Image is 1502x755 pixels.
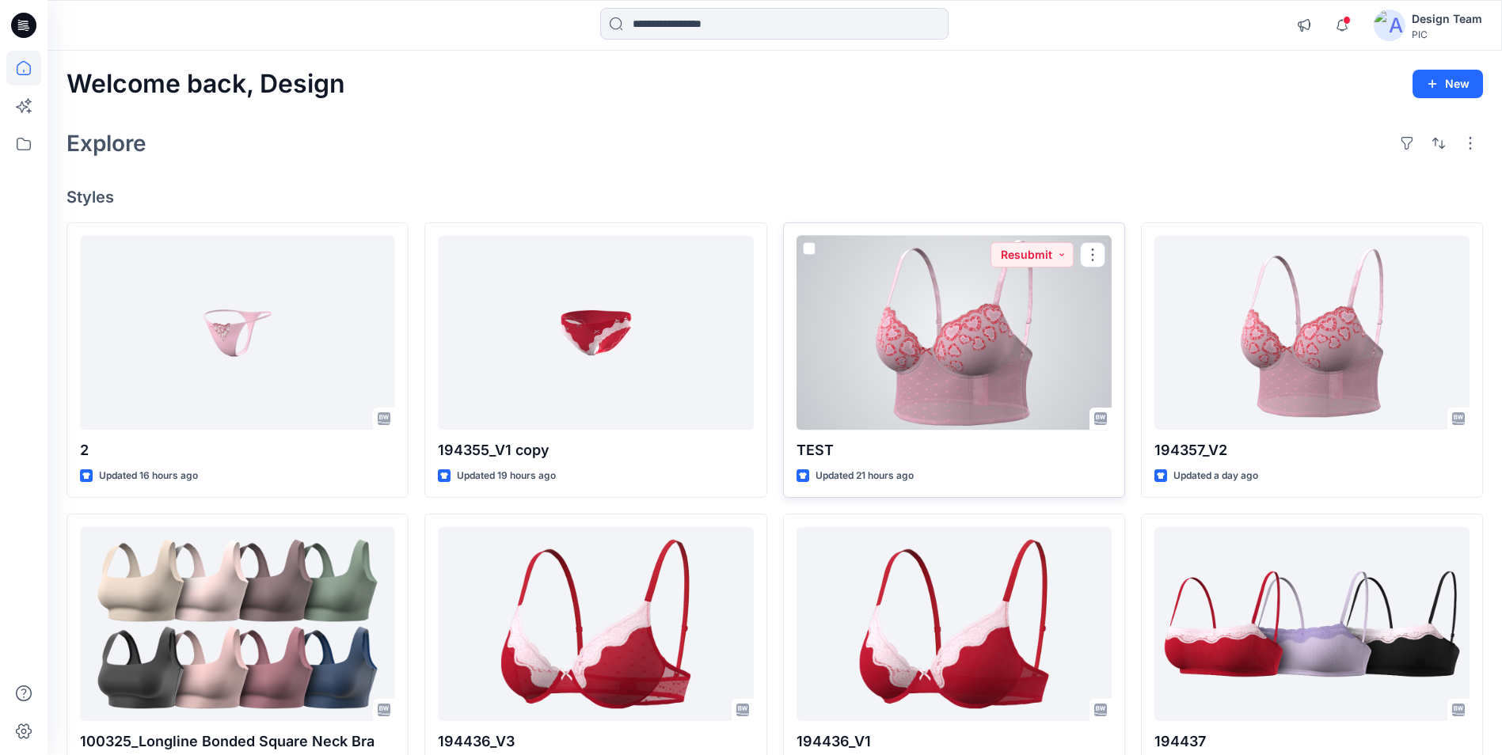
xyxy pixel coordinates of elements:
p: Updated 16 hours ago [99,468,198,484]
p: 100325_Longline Bonded Square Neck Bra [80,730,395,753]
a: 194437 [1154,527,1470,721]
a: 100325_Longline Bonded Square Neck Bra [80,527,395,721]
a: 194357_V2 [1154,236,1470,430]
p: TEST [797,439,1112,461]
button: New [1413,70,1483,98]
div: Design Team [1412,9,1482,28]
h4: Styles [67,188,1483,207]
p: Updated a day ago [1173,468,1258,484]
p: 2 [80,439,395,461]
a: 2 [80,236,395,430]
p: 194357_V2 [1154,439,1470,461]
p: 194437 [1154,730,1470,753]
a: 194436_V1 [797,527,1112,721]
div: PIC [1412,28,1482,40]
a: 194355_V1 copy [438,236,753,430]
h2: Explore [67,131,146,156]
img: avatar [1374,9,1405,41]
a: 194436_V3 [438,527,753,721]
h2: Welcome back, Design [67,70,345,99]
p: 194355_V1 copy [438,439,753,461]
p: Updated 19 hours ago [457,468,556,484]
p: 194436_V1 [797,730,1112,753]
p: Updated 21 hours ago [816,468,914,484]
a: TEST [797,236,1112,430]
p: 194436_V3 [438,730,753,753]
